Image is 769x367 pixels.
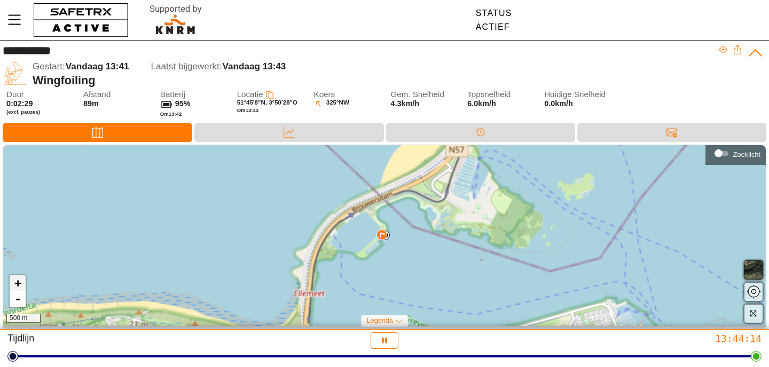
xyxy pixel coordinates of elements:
[339,99,349,108] span: NW
[160,90,229,99] span: Batterij
[314,90,382,99] span: Koers
[544,90,613,99] span: Huidige Snelheid
[6,314,41,323] div: 500 m
[467,99,496,108] span: 6.0km/h
[237,90,263,99] span: Locatie
[467,90,536,99] span: Topsnelheid
[175,99,191,108] span: 95%
[544,99,613,108] span: 0.0km/h
[577,123,766,142] div: Berichten
[6,90,75,99] span: Duur
[476,22,512,32] div: Actief
[223,61,286,71] span: Vandaag 13:43
[711,146,760,162] div: Zoeklicht
[390,99,419,108] span: 4.3km/h
[83,90,152,99] span: Afstand
[6,99,33,108] span: 0:02:29
[376,229,387,240] img: PathDirectionCurrent.svg
[476,9,512,18] div: Status
[33,61,65,71] span: Gestart:
[160,111,182,117] span: Om 13:42
[33,74,718,87] div: Wingfoiling
[3,123,192,142] div: Kaart
[513,332,762,345] div: 13:44:14
[326,99,339,108] span: 325°
[10,291,26,307] a: Zoom out
[3,61,27,86] img: WINGFOILING.svg
[6,109,75,115] span: (excl. pauzes)
[237,107,259,113] span: Om 13:43
[733,150,760,158] div: Zoeklicht
[151,61,222,71] span: Laatst bijgewerkt:
[194,123,383,142] div: Data
[386,123,575,142] div: Tijdlijn
[367,317,393,324] span: Legenda
[137,3,214,37] img: RescueLogo.svg
[83,99,99,108] span: 89m
[10,275,26,291] a: Zoom in
[66,61,129,71] span: Vandaag 13:41
[7,332,256,349] div: Tijdlijn
[237,99,297,106] span: 51°45'8"N, 3°50'28"O
[390,90,459,99] span: Gem. Snelheid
